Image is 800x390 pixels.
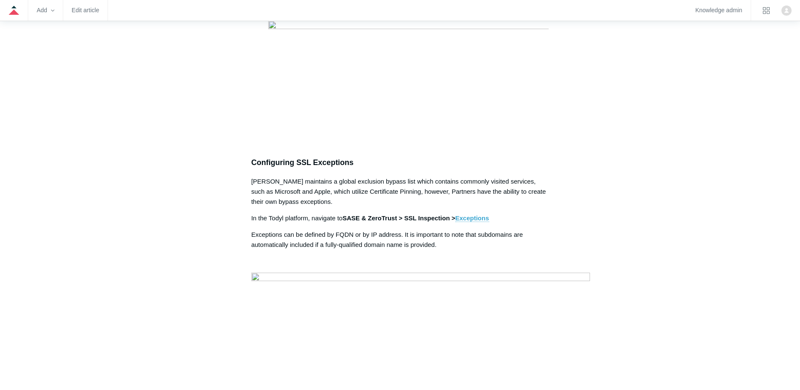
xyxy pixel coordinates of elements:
[342,214,455,222] strong: SASE & ZeroTrust > SSL Inspection >
[455,214,489,222] a: Exceptions
[251,157,549,169] h3: Configuring SSL Exceptions
[695,8,742,13] a: Knowledge admin
[251,213,549,223] p: In the Todyl platform, navigate to
[781,5,792,16] img: user avatar
[251,230,549,250] p: Exceptions can be defined by FQDN or by IP address. It is important to note that subdomains are a...
[251,176,549,207] p: [PERSON_NAME] maintains a global exclusion bypass list which contains commonly visited services, ...
[455,214,489,222] strong: Exceptions
[72,8,99,13] a: Edit article
[268,21,549,132] img: 43106493769619
[781,5,792,16] zd-hc-trigger: Click your profile icon to open the profile menu
[37,8,54,13] zd-hc-trigger: Add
